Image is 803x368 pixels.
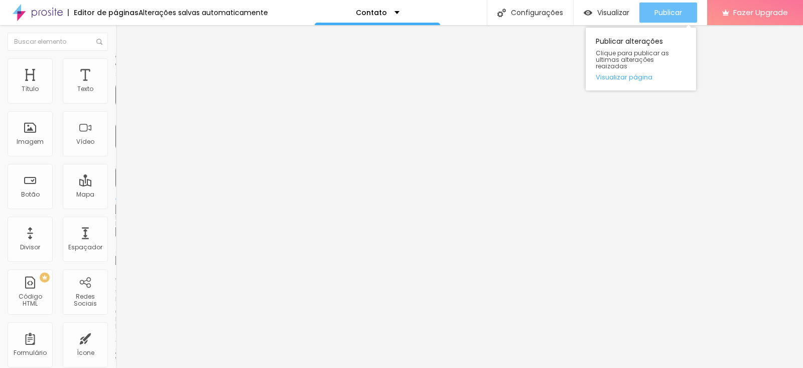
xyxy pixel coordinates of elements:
div: Código HTML [10,293,50,308]
input: Buscar elemento [8,33,108,51]
div: Texto [77,85,93,93]
span: Publicar [654,9,682,17]
a: Visualizar página [596,74,686,80]
button: Visualizar [574,3,639,23]
div: Mapa [76,191,94,198]
span: Fazer Upgrade [733,8,788,17]
div: Imagem [17,138,44,145]
div: Espaçador [68,244,102,251]
div: Título [22,85,39,93]
p: Contato [356,9,387,16]
div: Redes Sociais [65,293,105,308]
img: Icone [96,39,102,45]
iframe: Editor [115,25,803,368]
div: Formulário [14,349,47,356]
button: Publicar [639,3,697,23]
div: Ícone [77,349,94,356]
img: Icone [497,9,506,17]
div: Divisor [20,244,40,251]
img: view-1.svg [584,9,592,17]
div: Editor de páginas [68,9,139,16]
div: Publicar alterações [586,28,696,90]
div: Alterações salvas automaticamente [139,9,268,16]
div: Vídeo [76,138,94,145]
span: Visualizar [597,9,629,17]
div: Botão [21,191,40,198]
span: Clique para publicar as ultimas alterações reaizadas [596,50,686,70]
